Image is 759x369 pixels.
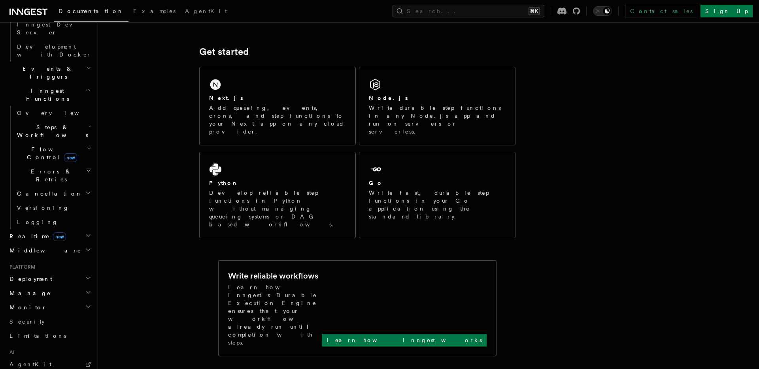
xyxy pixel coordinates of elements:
[369,189,506,220] p: Write fast, durable step functions in your Go application using the standard library.
[6,106,93,229] div: Inngest Functions
[17,219,58,225] span: Logging
[199,152,356,238] a: PythonDevelop reliable step functions in Python without managing queueing systems or DAG based wo...
[6,303,47,311] span: Monitor
[209,94,243,102] h2: Next.js
[14,201,93,215] a: Versioning
[14,186,93,201] button: Cancellation
[9,333,66,339] span: Limitations
[14,164,93,186] button: Errors & Retries
[64,153,77,162] span: new
[593,6,612,16] button: Toggle dark mode
[17,110,98,116] span: Overview
[393,5,544,17] button: Search...⌘K
[369,104,506,136] p: Write durable step functions in any Node.js app and run on servers or serverless.
[625,5,697,17] a: Contact sales
[6,300,93,314] button: Monitor
[199,46,249,57] a: Get started
[6,349,15,356] span: AI
[14,123,88,139] span: Steps & Workflows
[6,87,85,103] span: Inngest Functions
[14,215,93,229] a: Logging
[14,145,87,161] span: Flow Control
[133,8,176,14] span: Examples
[359,67,515,145] a: Node.jsWrite durable step functions in any Node.js app and run on servers or serverless.
[6,243,93,258] button: Middleware
[700,5,753,17] a: Sign Up
[17,43,91,58] span: Development with Docker
[14,142,93,164] button: Flow Controlnew
[6,272,93,286] button: Deployment
[6,65,86,81] span: Events & Triggers
[54,2,128,22] a: Documentation
[6,84,93,106] button: Inngest Functions
[180,2,232,21] a: AgentKit
[6,229,93,243] button: Realtimenew
[6,232,66,240] span: Realtime
[17,205,69,211] span: Versioning
[209,189,346,228] p: Develop reliable step functions in Python without managing queueing systems or DAG based workflows.
[59,8,124,14] span: Documentation
[53,232,66,241] span: new
[6,329,93,343] a: Limitations
[327,336,482,344] p: Learn how Inngest works
[359,152,515,238] a: GoWrite fast, durable step functions in your Go application using the standard library.
[14,168,86,183] span: Errors & Retries
[185,8,227,14] span: AgentKit
[209,179,238,187] h2: Python
[199,67,356,145] a: Next.jsAdd queueing, events, crons, and step functions to your Next app on any cloud provider.
[369,179,383,187] h2: Go
[128,2,180,21] a: Examples
[6,286,93,300] button: Manage
[14,106,93,120] a: Overview
[14,40,93,62] a: Development with Docker
[369,94,408,102] h2: Node.js
[209,104,346,136] p: Add queueing, events, crons, and step functions to your Next app on any cloud provider.
[6,264,36,270] span: Platform
[9,361,51,367] span: AgentKit
[529,7,540,15] kbd: ⌘K
[228,270,318,281] h2: Write reliable workflows
[14,190,82,198] span: Cancellation
[6,275,52,283] span: Deployment
[6,314,93,329] a: Security
[6,62,93,84] button: Events & Triggers
[6,247,81,254] span: Middleware
[322,334,487,346] a: Learn how Inngest works
[6,289,51,297] span: Manage
[14,120,93,142] button: Steps & Workflows
[14,17,93,40] a: Inngest Dev Server
[9,318,45,325] span: Security
[228,283,322,346] p: Learn how Inngest's Durable Execution Engine ensures that your workflow already run until complet...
